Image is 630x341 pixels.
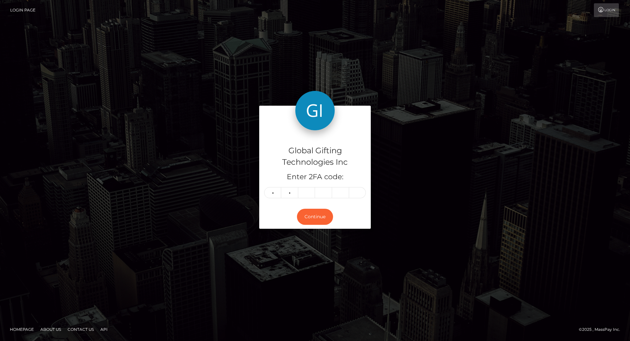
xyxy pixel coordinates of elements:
[295,91,335,130] img: Global Gifting Technologies Inc
[38,324,64,334] a: About Us
[264,172,366,182] h5: Enter 2FA code:
[7,324,36,334] a: Homepage
[594,3,619,17] a: Login
[98,324,110,334] a: API
[10,3,35,17] a: Login Page
[297,209,333,225] button: Continue
[579,326,625,333] div: © 2025 , MassPay Inc.
[264,145,366,168] h4: Global Gifting Technologies Inc
[65,324,96,334] a: Contact Us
